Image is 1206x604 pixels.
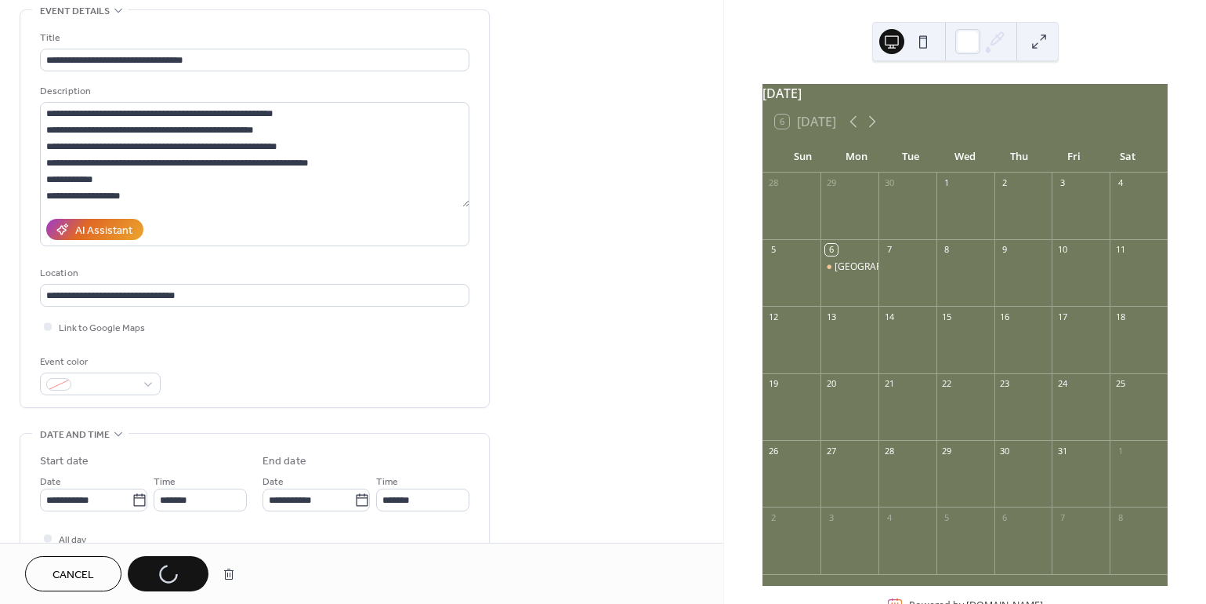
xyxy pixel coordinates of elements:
[999,511,1011,523] div: 6
[767,445,779,457] div: 26
[40,474,61,490] span: Date
[1056,311,1068,322] div: 17
[59,532,86,548] span: All day
[53,567,94,584] span: Cancel
[1114,311,1126,322] div: 18
[263,453,306,470] div: End date
[40,265,466,282] div: Location
[40,83,466,100] div: Description
[825,445,837,457] div: 27
[941,177,953,189] div: 1
[1056,445,1068,457] div: 31
[1114,244,1126,256] div: 11
[941,445,953,457] div: 29
[999,244,1011,256] div: 9
[1047,141,1101,173] div: Fri
[941,511,953,523] div: 5
[883,445,895,457] div: 28
[820,260,878,274] div: Mill Pond Village Community Meeting
[999,445,1011,457] div: 30
[825,378,837,390] div: 20
[883,177,895,189] div: 30
[59,320,145,337] span: Link to Google Maps
[941,244,953,256] div: 8
[830,141,884,173] div: Mon
[767,311,779,322] div: 12
[883,311,895,322] div: 14
[762,84,1168,103] div: [DATE]
[775,141,829,173] div: Sun
[1114,445,1126,457] div: 1
[1056,244,1068,256] div: 10
[825,311,837,322] div: 13
[40,453,89,470] div: Start date
[376,474,398,490] span: Time
[992,141,1046,173] div: Thu
[46,219,143,240] button: AI Assistant
[25,556,121,591] button: Cancel
[883,378,895,390] div: 21
[1101,141,1155,173] div: Sat
[825,244,837,256] div: 6
[1056,177,1068,189] div: 3
[999,378,1011,390] div: 23
[825,177,837,189] div: 29
[999,177,1011,189] div: 2
[767,511,779,523] div: 2
[883,244,895,256] div: 7
[767,378,779,390] div: 19
[883,511,895,523] div: 4
[941,311,953,322] div: 15
[1056,378,1068,390] div: 24
[40,427,110,443] span: Date and time
[825,511,837,523] div: 3
[1114,177,1126,189] div: 4
[40,30,466,46] div: Title
[40,3,110,20] span: Event details
[767,177,779,189] div: 28
[40,354,158,370] div: Event color
[999,311,1011,322] div: 16
[835,260,1020,274] div: [GEOGRAPHIC_DATA] Community Meeting
[1056,511,1068,523] div: 7
[263,474,284,490] span: Date
[767,244,779,256] div: 5
[884,141,938,173] div: Tue
[75,223,132,239] div: AI Assistant
[154,474,176,490] span: Time
[938,141,992,173] div: Wed
[1114,511,1126,523] div: 8
[1114,378,1126,390] div: 25
[941,378,953,390] div: 22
